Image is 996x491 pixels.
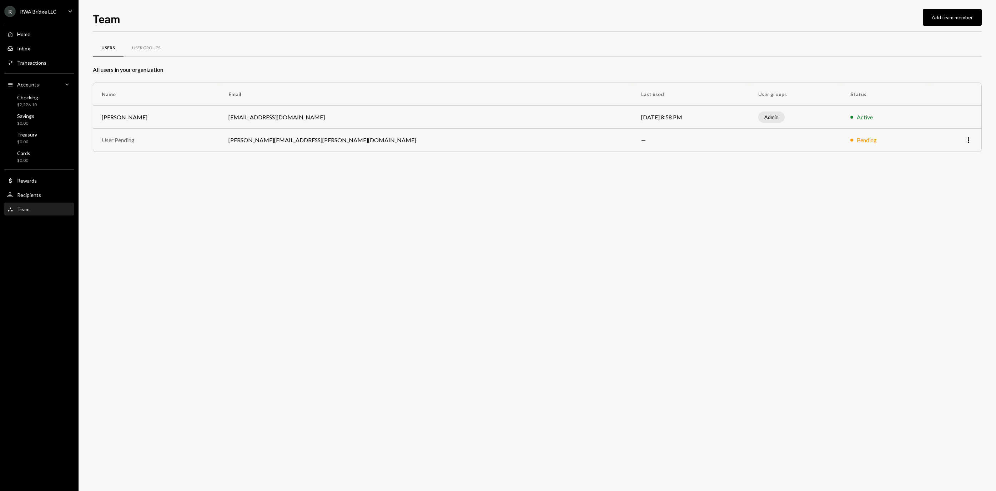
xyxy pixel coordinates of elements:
[17,132,37,138] div: Treasury
[20,9,56,15] div: RWA Bridge LLC
[758,111,785,123] div: Admin
[17,102,38,108] div: $2,226.10
[132,45,160,51] div: User Groups
[4,174,74,187] a: Rewards
[93,65,982,74] div: All users in your organization
[102,136,211,144] div: User Pending
[17,150,30,156] div: Cards
[4,111,74,128] a: Savings$0.00
[220,83,633,106] th: Email
[17,120,34,127] div: $0.00
[17,113,34,119] div: Savings
[857,113,873,121] div: Active
[101,45,115,51] div: Users
[4,78,74,91] a: Accounts
[17,81,39,88] div: Accounts
[4,92,74,109] a: Checking$2,226.10
[4,129,74,147] a: Treasury$0.00
[17,192,41,198] div: Recipients
[17,60,46,66] div: Transactions
[93,83,220,106] th: Name
[17,31,30,37] div: Home
[17,94,38,100] div: Checking
[93,39,124,57] a: Users
[633,129,750,152] td: —
[633,106,750,129] td: [DATE] 8:58 PM
[220,106,633,129] td: [EMAIL_ADDRESS][DOMAIN_NAME]
[17,178,37,184] div: Rewards
[124,39,169,57] a: User Groups
[4,42,74,55] a: Inbox
[4,28,74,40] a: Home
[4,148,74,165] a: Cards$0.00
[93,11,120,26] h1: Team
[17,139,37,145] div: $0.00
[923,9,982,26] button: Add team member
[17,206,30,212] div: Team
[93,106,220,129] td: [PERSON_NAME]
[842,83,930,106] th: Status
[4,6,16,17] div: R
[750,83,842,106] th: User groups
[220,129,633,152] td: [PERSON_NAME][EMAIL_ADDRESS][PERSON_NAME][DOMAIN_NAME]
[4,203,74,215] a: Team
[4,56,74,69] a: Transactions
[4,188,74,201] a: Recipients
[857,136,877,144] div: Pending
[17,158,30,164] div: $0.00
[633,83,750,106] th: Last used
[17,45,30,51] div: Inbox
